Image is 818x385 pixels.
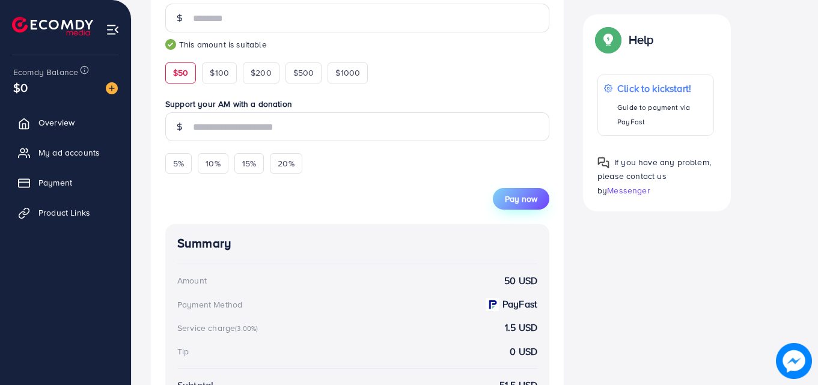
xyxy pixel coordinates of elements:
a: Payment [9,171,122,195]
h4: Summary [177,236,537,251]
span: Payment [38,177,72,189]
span: $50 [173,67,188,79]
span: Overview [38,117,75,129]
span: $200 [251,67,272,79]
img: image [776,343,812,379]
p: Help [629,32,654,47]
img: payment [486,298,499,311]
strong: 1.5 USD [505,321,537,335]
strong: 0 USD [510,345,537,359]
a: Product Links [9,201,122,225]
span: $1000 [335,67,360,79]
small: (3.00%) [235,324,258,333]
img: Popup guide [597,157,609,169]
div: Payment Method [177,299,242,311]
img: menu [106,23,120,37]
img: Popup guide [597,29,619,50]
a: Overview [9,111,122,135]
strong: PayFast [502,297,537,311]
p: Click to kickstart! [617,81,707,95]
span: $100 [210,67,229,79]
span: 20% [278,157,294,169]
span: If you have any problem, please contact us by [597,156,711,196]
strong: 50 USD [504,274,537,288]
span: Ecomdy Balance [13,66,78,78]
div: Amount [177,274,207,286]
span: $500 [293,67,314,79]
label: Support your AM with a donation [165,98,549,110]
span: 15% [242,157,256,169]
img: guide [165,39,176,50]
p: Guide to payment via PayFast [617,100,707,129]
img: image [106,82,118,94]
div: Tip [177,345,189,357]
span: Messenger [607,184,650,196]
span: $0 [13,79,28,96]
small: This amount is suitable [165,38,549,50]
div: Service charge [177,322,261,334]
button: Pay now [493,188,549,210]
img: logo [12,17,93,35]
span: 5% [173,157,184,169]
span: 10% [206,157,220,169]
span: My ad accounts [38,147,100,159]
span: Pay now [505,193,537,205]
span: Product Links [38,207,90,219]
a: My ad accounts [9,141,122,165]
